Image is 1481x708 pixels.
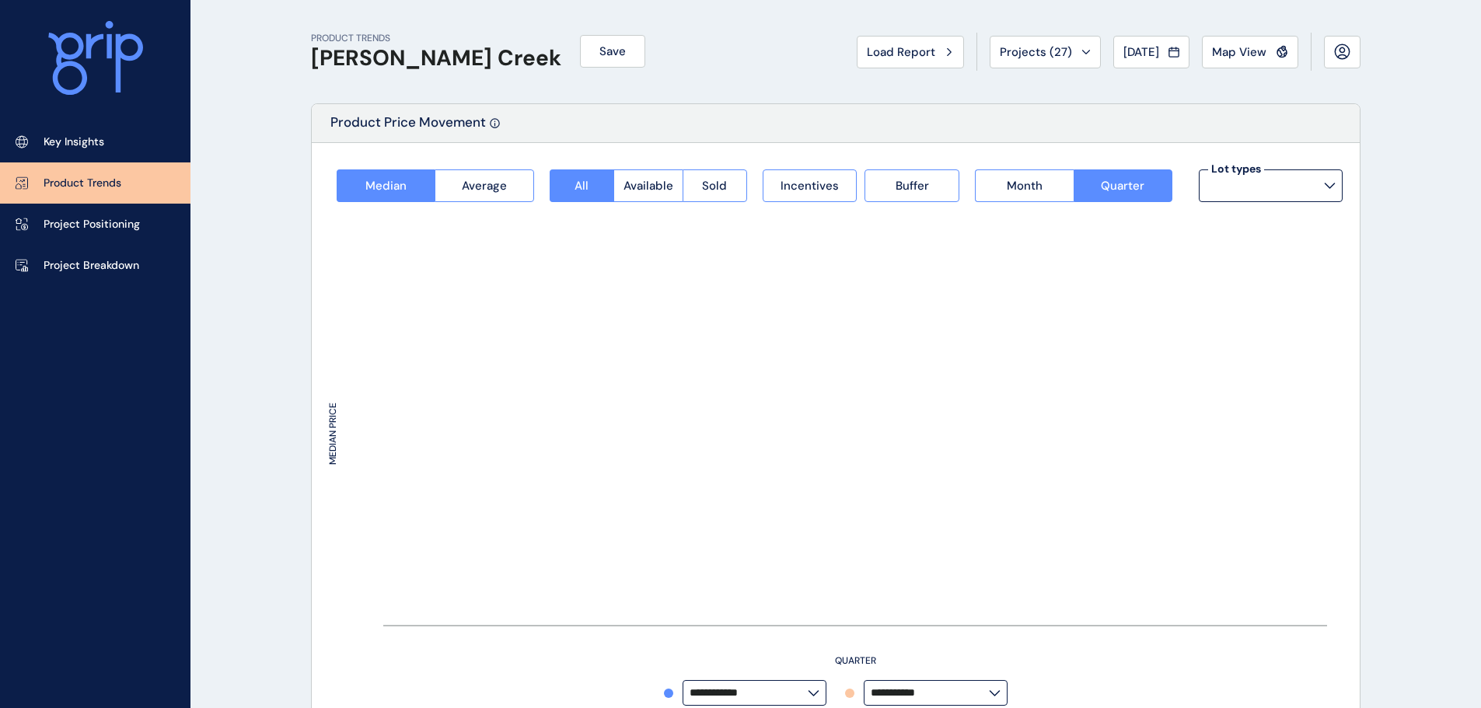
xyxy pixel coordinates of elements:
[864,169,959,202] button: Buffer
[975,169,1073,202] button: Month
[44,176,121,191] p: Product Trends
[44,258,139,274] p: Project Breakdown
[599,44,626,59] span: Save
[44,217,140,232] p: Project Positioning
[613,169,683,202] button: Available
[1000,44,1072,60] span: Projects ( 27 )
[311,45,561,71] h1: [PERSON_NAME] Creek
[990,36,1101,68] button: Projects (27)
[1123,44,1159,60] span: [DATE]
[327,403,339,465] text: MEDIAN PRICE
[623,178,673,194] span: Available
[1113,36,1189,68] button: [DATE]
[337,169,435,202] button: Median
[1202,36,1298,68] button: Map View
[330,113,486,142] p: Product Price Movement
[44,134,104,150] p: Key Insights
[365,178,407,194] span: Median
[1101,178,1144,194] span: Quarter
[683,169,747,202] button: Sold
[311,32,561,45] p: PRODUCT TRENDS
[1007,178,1043,194] span: Month
[702,178,727,194] span: Sold
[580,35,645,68] button: Save
[781,178,839,194] span: Incentives
[435,169,533,202] button: Average
[1074,169,1172,202] button: Quarter
[1208,162,1264,177] label: Lot types
[896,178,929,194] span: Buffer
[763,169,858,202] button: Incentives
[867,44,935,60] span: Load Report
[835,654,876,667] text: QUARTER
[1212,44,1266,60] span: Map View
[550,169,613,202] button: All
[857,36,964,68] button: Load Report
[575,178,589,194] span: All
[462,178,507,194] span: Average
